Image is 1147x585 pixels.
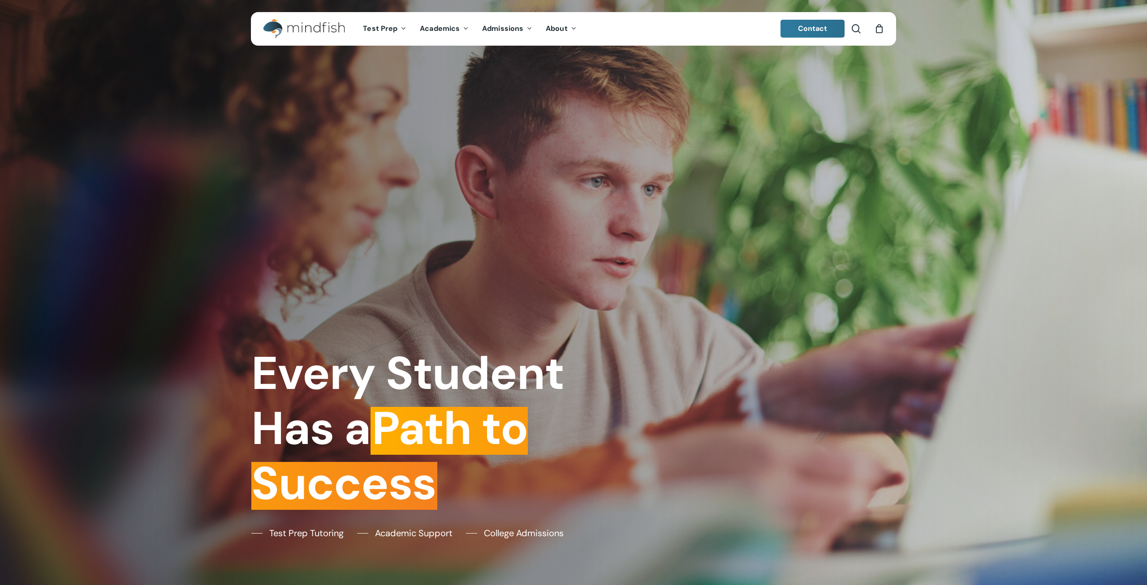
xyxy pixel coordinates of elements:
span: Test Prep Tutoring [269,526,344,540]
a: About [539,25,583,33]
span: Test Prep [363,24,397,33]
h1: Every Student Has a [251,346,567,511]
a: Academic Support [357,526,453,540]
em: Path to Success [251,398,528,513]
header: Main Menu [251,12,896,46]
span: College Admissions [484,526,564,540]
a: Test Prep [356,25,413,33]
a: Admissions [475,25,539,33]
nav: Main Menu [356,12,583,46]
a: College Admissions [466,526,564,540]
a: Contact [780,20,845,38]
span: Contact [798,24,828,33]
a: Academics [413,25,475,33]
a: Cart [874,24,884,34]
a: Test Prep Tutoring [251,526,344,540]
span: Academic Support [375,526,453,540]
span: Academics [420,24,460,33]
span: Admissions [482,24,523,33]
span: About [546,24,568,33]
